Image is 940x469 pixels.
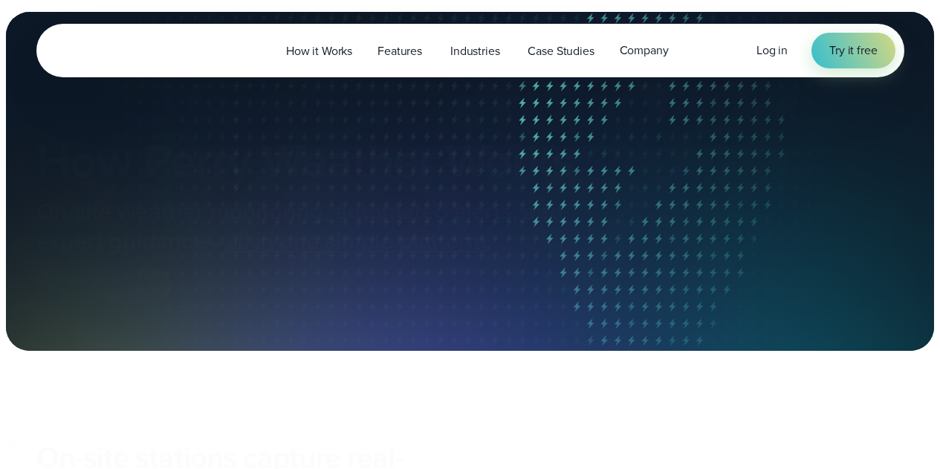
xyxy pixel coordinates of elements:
a: How it Works [273,36,365,66]
a: Case Studies [515,36,606,66]
span: Features [377,42,422,60]
span: Try it free [829,42,877,59]
span: Case Studies [528,42,594,60]
span: Industries [450,42,499,60]
span: How it Works [286,42,352,60]
a: Try it free [811,33,895,68]
a: Log in [756,42,788,59]
span: Company [620,42,669,59]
